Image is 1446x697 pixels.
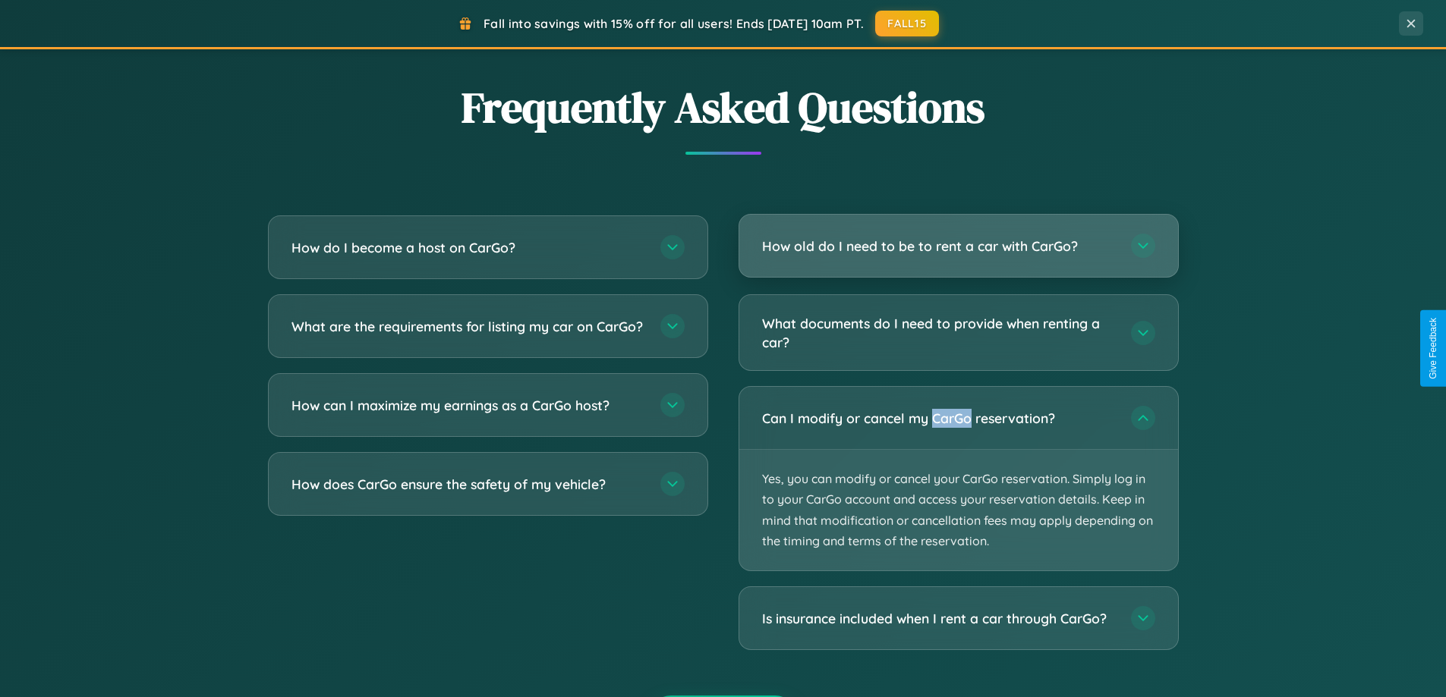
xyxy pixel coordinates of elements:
h3: How do I become a host on CarGo? [291,238,645,257]
h3: What are the requirements for listing my car on CarGo? [291,317,645,336]
span: Fall into savings with 15% off for all users! Ends [DATE] 10am PT. [484,16,864,31]
button: FALL15 [875,11,939,36]
h2: Frequently Asked Questions [268,78,1179,137]
h3: How old do I need to be to rent a car with CarGo? [762,237,1116,256]
h3: How can I maximize my earnings as a CarGo host? [291,396,645,415]
h3: How does CarGo ensure the safety of my vehicle? [291,475,645,494]
p: Yes, you can modify or cancel your CarGo reservation. Simply log in to your CarGo account and acc... [739,450,1178,570]
h3: Can I modify or cancel my CarGo reservation? [762,409,1116,428]
div: Give Feedback [1428,318,1438,379]
h3: What documents do I need to provide when renting a car? [762,314,1116,351]
h3: Is insurance included when I rent a car through CarGo? [762,609,1116,628]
